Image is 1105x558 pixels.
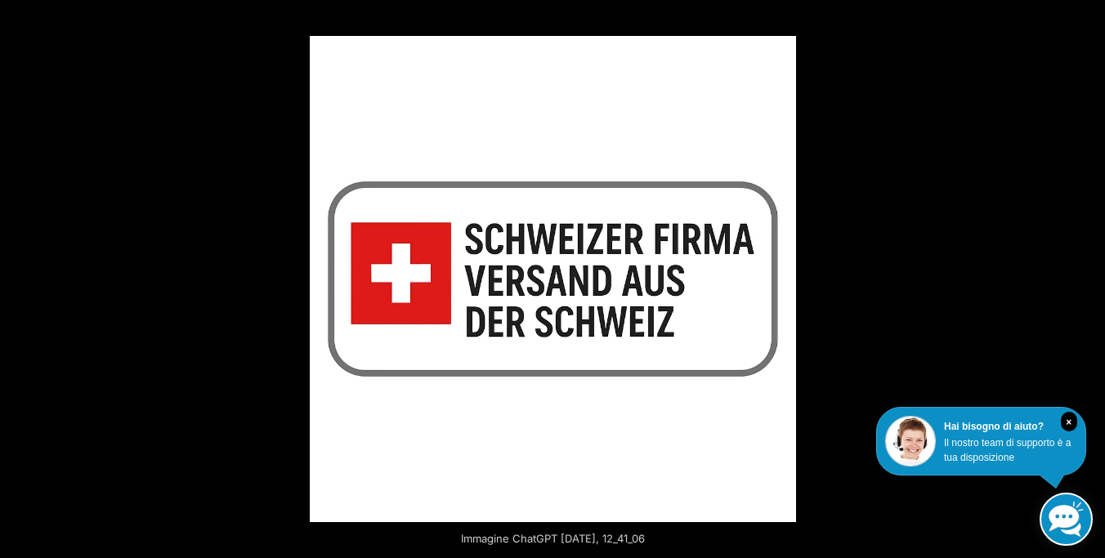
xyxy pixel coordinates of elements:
[1066,417,1071,428] font: ×
[944,421,1044,432] font: Hai bisogno di aiuto?
[1061,412,1077,431] i: Vicino
[461,532,645,545] font: Immagine ChatGPT [DATE], 12_41_06
[885,416,936,466] img: Assistenza clienti
[944,437,1071,463] font: Il nostro team di supporto è a tua disposizione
